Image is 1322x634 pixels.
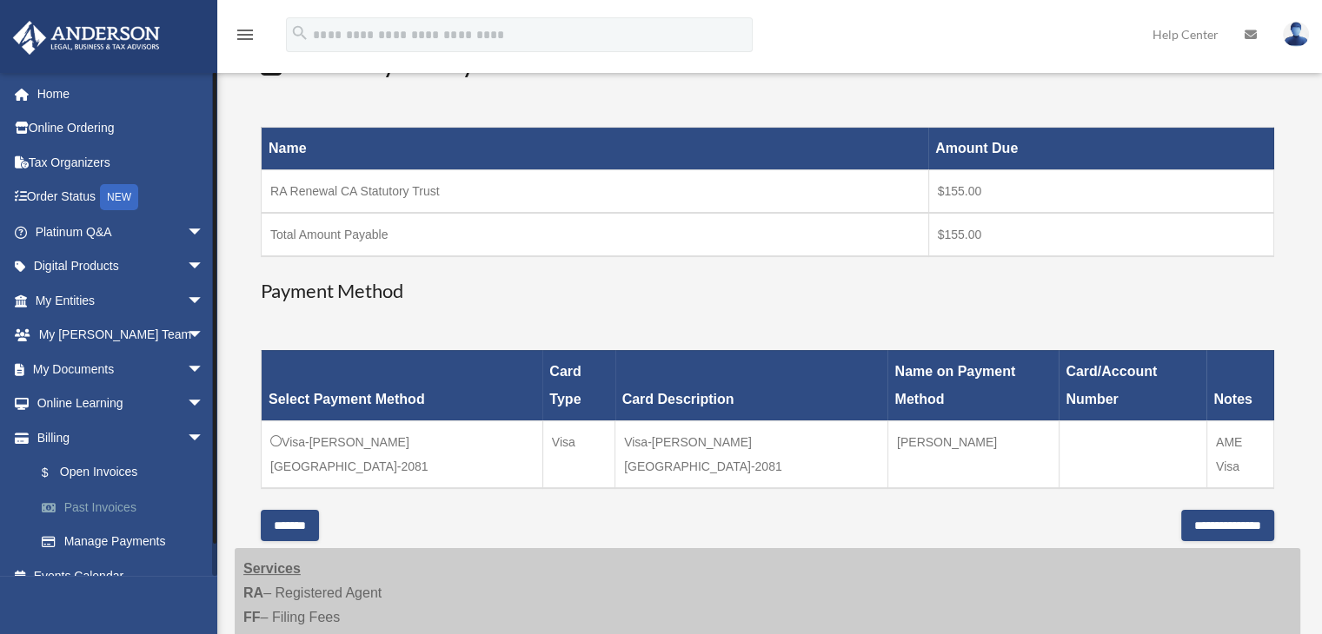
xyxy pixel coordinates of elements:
[24,525,230,559] a: Manage Payments
[12,283,230,318] a: My Entitiesarrow_drop_down
[243,561,301,576] strong: Services
[235,24,256,45] i: menu
[12,352,230,386] a: My Documentsarrow_drop_down
[12,386,230,421] a: Online Learningarrow_drop_down
[928,170,1273,214] td: $155.00
[187,283,222,319] span: arrow_drop_down
[12,76,230,111] a: Home
[187,215,222,250] span: arrow_drop_down
[24,455,222,491] a: $Open Invoices
[887,350,1059,420] th: Name on Payment Method
[615,350,888,420] th: Card Description
[12,180,230,215] a: Order StatusNEW
[12,318,230,353] a: My [PERSON_NAME] Teamarrow_drop_down
[187,249,222,285] span: arrow_drop_down
[262,350,543,420] th: Select Payment Method
[290,23,309,43] i: search
[928,213,1273,256] td: $155.00
[243,585,263,600] strong: RA
[243,610,261,624] strong: FF
[187,386,222,422] span: arrow_drop_down
[24,490,230,525] a: Past Invoices
[187,318,222,353] span: arrow_drop_down
[261,278,1274,305] h3: Payment Method
[12,558,230,593] a: Events Calendar
[12,249,230,284] a: Digital Productsarrow_drop_down
[100,184,138,210] div: NEW
[51,462,60,484] span: $
[187,352,222,387] span: arrow_drop_down
[262,420,543,488] td: Visa-[PERSON_NAME][GEOGRAPHIC_DATA]-2081
[262,213,929,256] td: Total Amount Payable
[542,420,614,488] td: Visa
[262,170,929,214] td: RA Renewal CA Statutory Trust
[12,145,230,180] a: Tax Organizers
[928,128,1273,170] th: Amount Due
[12,420,230,455] a: Billingarrow_drop_down
[8,21,165,55] img: Anderson Advisors Platinum Portal
[542,350,614,420] th: Card Type
[12,215,230,249] a: Platinum Q&Aarrow_drop_down
[887,420,1059,488] td: [PERSON_NAME]
[187,420,222,456] span: arrow_drop_down
[1283,22,1309,47] img: User Pic
[1059,350,1206,420] th: Card/Account Number
[235,30,256,45] a: menu
[12,111,230,146] a: Online Ordering
[1206,350,1273,420] th: Notes
[1206,420,1273,488] td: AME Visa
[615,420,888,488] td: Visa-[PERSON_NAME][GEOGRAPHIC_DATA]-2081
[262,128,929,170] th: Name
